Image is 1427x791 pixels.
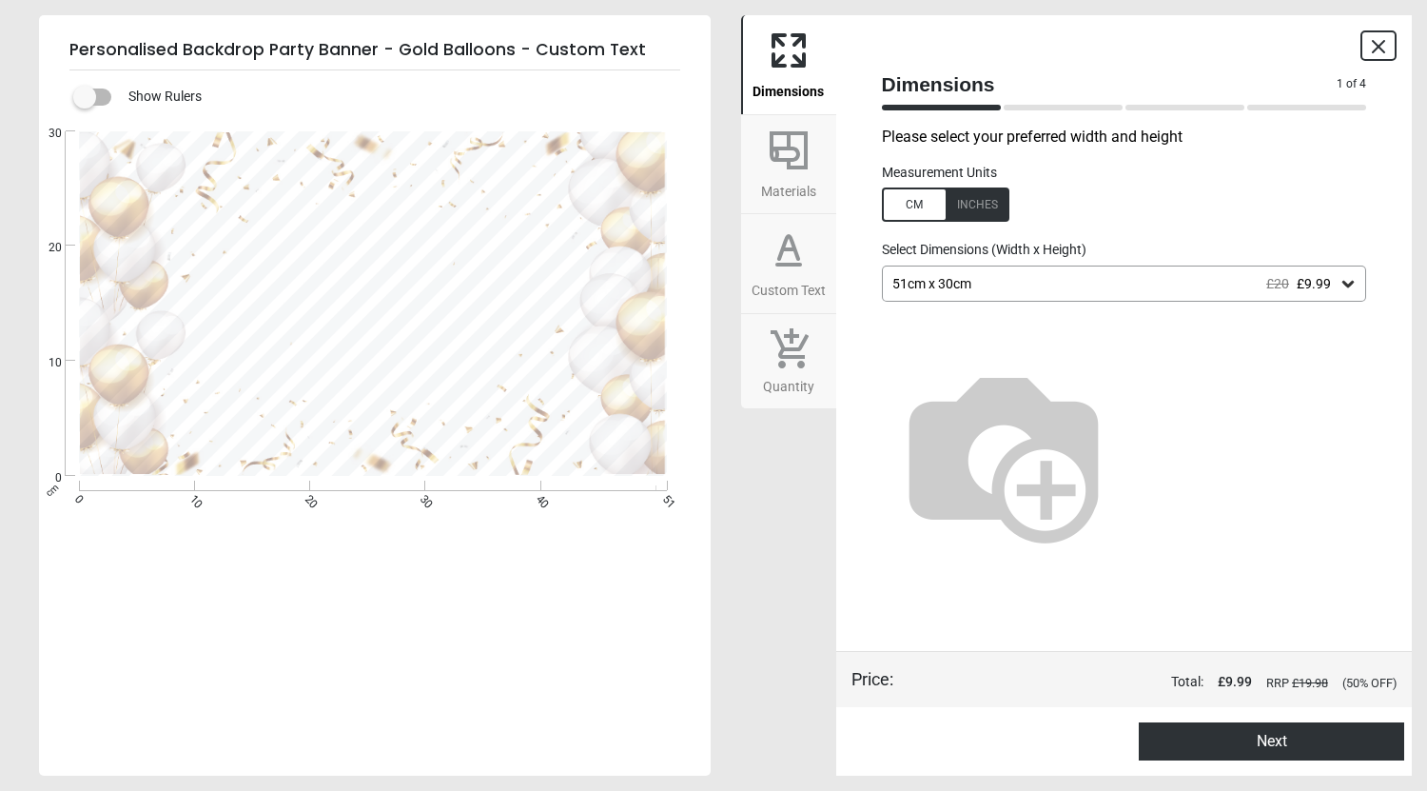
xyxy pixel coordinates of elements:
p: Please select your preferred width and height [882,127,1382,148]
div: Show Rulers [85,86,711,109]
button: Custom Text [741,214,836,313]
button: Next [1139,722,1404,761]
span: RRP [1266,675,1328,692]
span: 1 of 4 [1337,76,1366,92]
img: Helper for size comparison [882,332,1125,576]
span: Custom Text [752,272,826,301]
span: (50% OFF) [1342,675,1397,692]
div: 51cm x 30cm [890,276,1339,292]
span: £9.99 [1297,276,1331,291]
span: Quantity [763,368,814,397]
label: Select Dimensions (Width x Height) [867,241,1086,260]
button: Quantity [741,314,836,409]
span: Materials [761,173,816,202]
span: £ 19.98 [1292,676,1328,690]
h5: Personalised Backdrop Party Banner - Gold Balloons - Custom Text [69,30,680,70]
span: £ [1218,673,1252,692]
span: 10 [26,355,62,371]
span: Dimensions [882,70,1338,98]
span: 20 [26,240,62,256]
label: Measurement Units [882,164,997,183]
div: Price : [851,667,893,691]
span: Dimensions [753,73,824,102]
span: 0 [26,470,62,486]
button: Dimensions [741,15,836,114]
span: £20 [1266,276,1289,291]
span: 9.99 [1225,674,1252,689]
div: Total: [922,673,1398,692]
button: Materials [741,115,836,214]
span: 30 [26,126,62,142]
